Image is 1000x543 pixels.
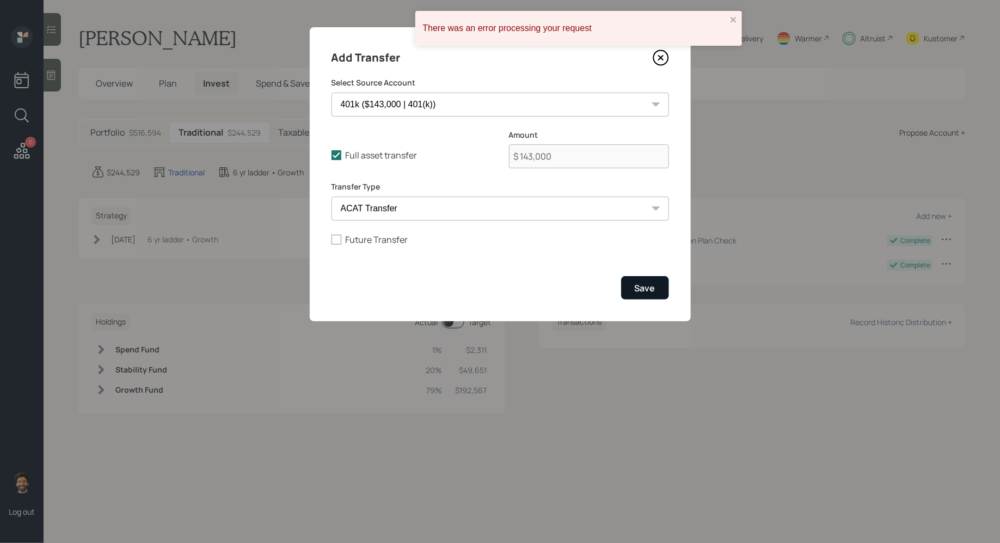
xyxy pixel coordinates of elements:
label: Transfer Type [332,181,669,192]
button: close [730,15,738,26]
label: Future Transfer [332,234,669,246]
h4: Add Transfer [332,49,401,66]
div: Save [635,282,655,294]
label: Full asset transfer [332,149,492,161]
label: Select Source Account [332,77,669,88]
div: There was an error processing your request [423,23,727,33]
button: Save [621,276,669,300]
label: Amount [509,130,669,141]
